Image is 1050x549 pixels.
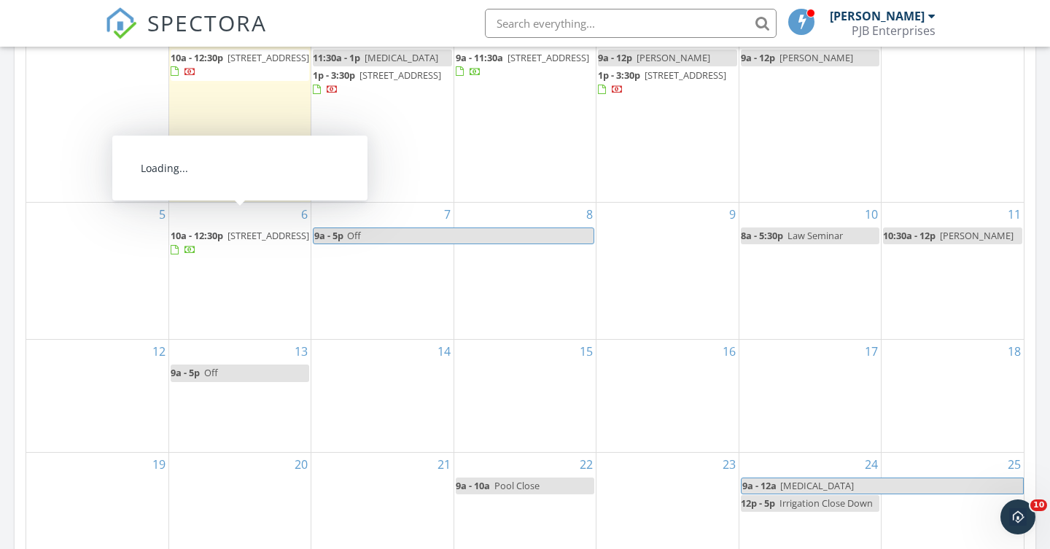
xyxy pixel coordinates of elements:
td: Go to October 4, 2025 [882,25,1024,203]
td: Go to October 13, 2025 [168,340,311,453]
span: 9a - 12a [742,478,777,494]
span: [PERSON_NAME] [637,51,710,64]
td: Go to October 16, 2025 [596,340,739,453]
a: 9a - 11:30a [STREET_ADDRESS] [456,50,594,81]
span: 9a - 10a [456,479,490,492]
td: Go to October 15, 2025 [454,340,596,453]
td: Go to October 8, 2025 [454,203,596,340]
td: Go to October 11, 2025 [882,203,1024,340]
a: Go to October 15, 2025 [577,340,596,363]
a: 1p - 3:30p [STREET_ADDRESS] [313,67,451,98]
span: [PERSON_NAME] [940,229,1014,242]
td: Go to October 14, 2025 [311,340,454,453]
a: 1p - 3:30p [STREET_ADDRESS] [313,69,441,96]
a: Go to October 22, 2025 [577,453,596,476]
img: The Best Home Inspection Software - Spectora [105,7,137,39]
td: Go to September 30, 2025 [311,25,454,203]
a: Go to October 7, 2025 [441,203,454,226]
td: Go to October 1, 2025 [454,25,596,203]
a: Go to October 25, 2025 [1005,453,1024,476]
input: Search everything... [485,9,777,38]
span: 11:30a - 1p [313,51,360,64]
td: Go to October 18, 2025 [882,340,1024,453]
a: Go to October 18, 2025 [1005,340,1024,363]
span: 9a - 11:30a [456,51,503,64]
span: 8a - 5:30p [741,229,783,242]
td: Go to October 3, 2025 [739,25,881,203]
span: 10:30a - 12p [883,229,936,242]
span: Off [204,366,218,379]
span: 12p - 5p [741,497,775,510]
a: 10a - 12:30p [STREET_ADDRESS] [171,51,309,78]
span: 1p - 3:30p [598,69,640,82]
td: Go to September 29, 2025 [168,25,311,203]
span: Law Seminar [787,229,843,242]
td: Go to October 12, 2025 [26,340,168,453]
a: Go to October 20, 2025 [292,453,311,476]
span: [STREET_ADDRESS] [227,51,309,64]
span: 9a - 5p [171,366,200,379]
span: 9a - 12p [598,51,632,64]
a: 10a - 12:30p [STREET_ADDRESS] [171,50,309,81]
a: Go to October 8, 2025 [583,203,596,226]
a: Go to October 17, 2025 [862,340,881,363]
a: Go to October 9, 2025 [726,203,739,226]
span: [MEDICAL_DATA] [365,51,438,64]
div: PJB Enterprises [852,23,936,38]
span: [STREET_ADDRESS] [507,51,589,64]
span: 10 [1030,499,1047,511]
span: SPECTORA [147,7,267,38]
a: Go to October 23, 2025 [720,453,739,476]
a: 10a - 12:30p [STREET_ADDRESS] [171,227,309,259]
a: Go to October 14, 2025 [435,340,454,363]
a: Go to October 10, 2025 [862,203,881,226]
span: [STREET_ADDRESS] [359,69,441,82]
a: Go to October 24, 2025 [862,453,881,476]
a: 10a - 12:30p [STREET_ADDRESS] [171,229,309,256]
span: Pool Close [494,479,540,492]
span: Irrigation Close Down [779,497,873,510]
span: 9a - 5p [314,228,344,244]
span: [STREET_ADDRESS] [227,229,309,242]
span: 10a - 12:30p [171,229,223,242]
a: Go to October 21, 2025 [435,453,454,476]
td: Go to October 5, 2025 [26,203,168,340]
span: 1p - 3:30p [313,69,355,82]
a: 1p - 3:30p [STREET_ADDRESS] [598,67,736,98]
td: Go to September 28, 2025 [26,25,168,203]
a: Go to October 11, 2025 [1005,203,1024,226]
a: Go to October 6, 2025 [298,203,311,226]
a: SPECTORA [105,20,267,50]
a: 9a - 11:30a [STREET_ADDRESS] [456,51,589,78]
td: Go to October 2, 2025 [596,25,739,203]
a: Go to October 19, 2025 [149,453,168,476]
span: [STREET_ADDRESS] [645,69,726,82]
div: [PERSON_NAME] [830,9,925,23]
a: Go to October 13, 2025 [292,340,311,363]
span: 9a - 12p [741,51,775,64]
a: Go to October 16, 2025 [720,340,739,363]
td: Go to October 10, 2025 [739,203,881,340]
td: Go to October 17, 2025 [739,340,881,453]
a: 1p - 3:30p [STREET_ADDRESS] [598,69,726,96]
iframe: Intercom live chat [1000,499,1035,534]
td: Go to October 7, 2025 [311,203,454,340]
span: Off [347,229,361,242]
td: Go to October 6, 2025 [168,203,311,340]
a: Go to October 5, 2025 [156,203,168,226]
span: [MEDICAL_DATA] [780,479,854,492]
td: Go to October 9, 2025 [596,203,739,340]
a: Go to October 12, 2025 [149,340,168,363]
span: 10a - 12:30p [171,51,223,64]
span: [PERSON_NAME] [779,51,853,64]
